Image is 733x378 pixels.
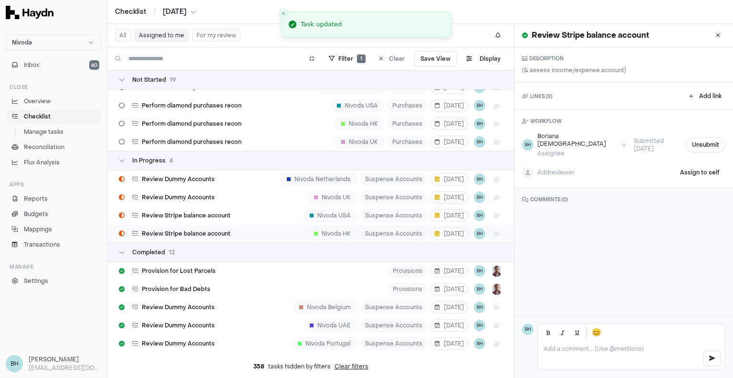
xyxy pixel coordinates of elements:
a: Transactions [6,238,101,251]
h1: Review Stripe balance account [532,30,649,41]
button: Display [461,51,506,66]
span: [DATE] [435,267,464,275]
button: Unsubmit [686,137,725,152]
span: Filter [338,55,353,63]
button: Save View [414,51,457,66]
span: [DATE] [435,194,464,201]
span: Suspense Accounts [361,319,427,332]
span: Suspense Accounts [361,227,427,240]
button: For my review [192,29,241,42]
span: Provision for Lost Parcels [142,267,216,275]
button: BH [474,192,485,203]
button: Filter1 [323,51,371,66]
a: Settings [6,274,101,288]
button: [DATE] [430,118,468,130]
nav: breadcrumb [115,7,196,17]
button: [DATE] [163,7,196,17]
div: Boriana [DEMOGRAPHIC_DATA] [537,132,618,148]
h3: COMMENTS ( 0 ) [522,196,725,204]
span: Review Dummy Accounts [142,194,215,201]
button: BH [474,338,485,349]
button: [DATE] [430,136,468,148]
div: Nivoda Belgium [293,301,357,313]
button: BH [474,283,485,295]
span: Purchases [388,118,427,130]
span: 19 [170,76,176,84]
a: Budgets [6,207,101,221]
span: BH [474,100,485,111]
span: Suspense Accounts [361,301,427,313]
a: Reconciliation [6,140,101,154]
h3: DESCRIPTION [522,55,626,62]
span: Reports [24,194,48,203]
span: BH [474,210,485,221]
span: Perform diamond purchases recon [142,102,241,109]
span: BH [474,118,485,130]
span: [DATE] [435,340,464,347]
span: Provisions [388,283,427,295]
span: BH [522,324,534,335]
button: [DATE] [430,227,468,240]
div: Nivoda HK [308,227,357,240]
span: Completed [132,248,165,256]
button: [DATE] [430,99,468,112]
span: Mappings [24,225,52,234]
span: Inbox [24,61,39,69]
h3: LINKS ( 0 ) [522,93,552,100]
button: BH [474,173,485,185]
button: BH [474,136,485,148]
div: Assignee [537,150,618,157]
span: / [151,7,158,16]
button: BH [474,265,485,277]
span: Review Dummy Accounts [142,303,215,311]
span: Suspense Accounts [361,191,427,204]
img: JP Smit [491,283,503,295]
button: BH [474,228,485,239]
div: Nivoda UK [308,191,357,204]
span: Review Stripe balance account [142,230,230,238]
div: Task updated [301,20,342,29]
h3: WORKFLOW [522,118,725,125]
img: JP Smit [491,265,503,277]
div: Manage [6,259,101,274]
button: Assign to self [674,165,725,180]
span: BH [474,302,485,313]
button: Italic (Ctrl+I) [556,326,569,339]
div: Nivoda Netherlands [281,173,357,185]
button: BHBoriana [DEMOGRAPHIC_DATA]Assignee [522,132,626,157]
span: Not Started [132,76,166,84]
span: [DATE] [435,285,464,293]
button: [DATE] [430,283,468,295]
span: Purchases [388,99,427,112]
a: Mappings [6,223,101,236]
span: In Progress [132,157,166,164]
span: [DATE] [163,7,187,17]
span: Manage tasks [24,128,63,136]
span: Provision for Bad Debts [142,285,210,293]
span: Checklist [24,112,51,121]
span: Settings [24,277,48,285]
span: 358 [253,363,264,370]
button: [DATE] [430,337,468,350]
span: Nivoda [12,39,32,46]
button: [DATE] [430,173,468,185]
span: Perform diamond purchases recon [142,120,241,128]
a: Overview [6,95,101,108]
button: Nivoda [6,34,101,51]
button: Addreviewer [522,167,575,178]
span: 4 [169,157,173,164]
button: [DATE] [430,301,468,313]
div: Nivoda USA [331,99,384,112]
button: BH [474,320,485,331]
span: 1 [357,54,366,63]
